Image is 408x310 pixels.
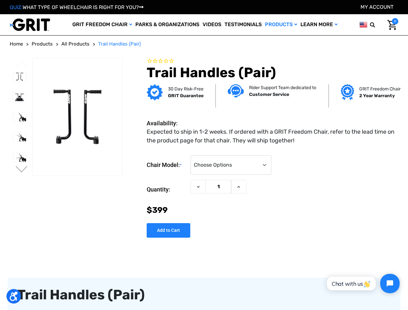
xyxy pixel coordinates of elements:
[299,14,339,35] a: Learn More
[147,155,187,175] label: Chair Model:
[147,58,398,65] span: Rated 0.0 out of 5 stars 0 reviews
[10,4,23,10] span: QUIZ:
[10,4,143,10] a: QUIZ:WHAT TYPE OF WHEELCHAIR IS RIGHT FOR YOU?
[13,133,26,141] img: GRIT Trail Handles: side view of GRIT Freedom Chair outdoor wheelchair with push handles installe...
[10,40,398,48] nav: Breadcrumb
[32,40,53,48] a: Products
[147,223,190,238] input: Add to Cart
[61,41,89,47] span: All Products
[392,18,398,25] span: 0
[228,84,244,98] img: Customer service
[134,14,201,35] a: Parks & Organizations
[15,61,28,68] button: Go to slide 3 of 3
[361,4,393,10] a: Account
[263,14,299,35] a: Products
[98,40,141,48] a: Trail Handles (Pair)
[373,18,382,32] input: Search
[147,84,163,100] img: GRIT Guarantee
[13,153,26,161] img: GRIT Trail Handles: side view of push handles on GRIT Freedom Chair, one at tall height, one at l...
[13,92,26,101] img: GRIT Trail Handles: pair of steel push handles with bike grips mounted to back of GRIT Freedom Chair
[10,40,23,48] a: Home
[223,14,263,35] a: Testimonials
[168,93,204,98] strong: GRIT Guarantee
[341,84,354,100] img: Grit freedom
[320,268,405,299] iframe: Tidio Chat
[13,72,26,81] img: GRIT Trail Handles: pair of steel push handles with bike grips for use with GRIT Freedom Chair ou...
[17,287,391,302] div: Trail Handles (Pair)
[147,128,395,145] dd: Expected to ship in 1-2 weeks. If ordered with a GRIT Freedom Chair, refer to the lead time on th...
[201,14,223,35] a: Videos
[168,86,204,92] p: 30 Day Risk-Free
[33,87,122,147] img: GRIT Trail Handles: pair of steel push handles with bike grips for use with GRIT Freedom Chair ou...
[249,84,316,91] p: Rider Support Team dedicated to
[10,18,50,31] img: GRIT All-Terrain Wheelchair and Mobility Equipment
[15,166,28,174] button: Go to slide 2 of 3
[359,93,395,98] strong: 2 Year Warranty
[387,20,397,30] img: Cart
[10,41,23,47] span: Home
[147,119,187,128] dt: Availability:
[147,180,187,199] label: Quantity:
[359,86,401,92] p: GRIT Freedom Chair
[382,18,398,32] a: Cart with 0 items
[98,41,141,47] span: Trail Handles (Pair)
[71,14,134,35] a: GRIT Freedom Chair
[147,205,168,215] span: $399
[360,21,367,29] img: us.png
[32,41,53,47] span: Products
[13,112,26,121] img: GRIT Trail Handles: side view of GRIT Freedom Chair with pair of steel push handles mounted on ba...
[147,65,398,81] h1: Trail Handles (Pair)
[249,92,289,97] strong: Customer Service
[61,40,89,48] a: All Products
